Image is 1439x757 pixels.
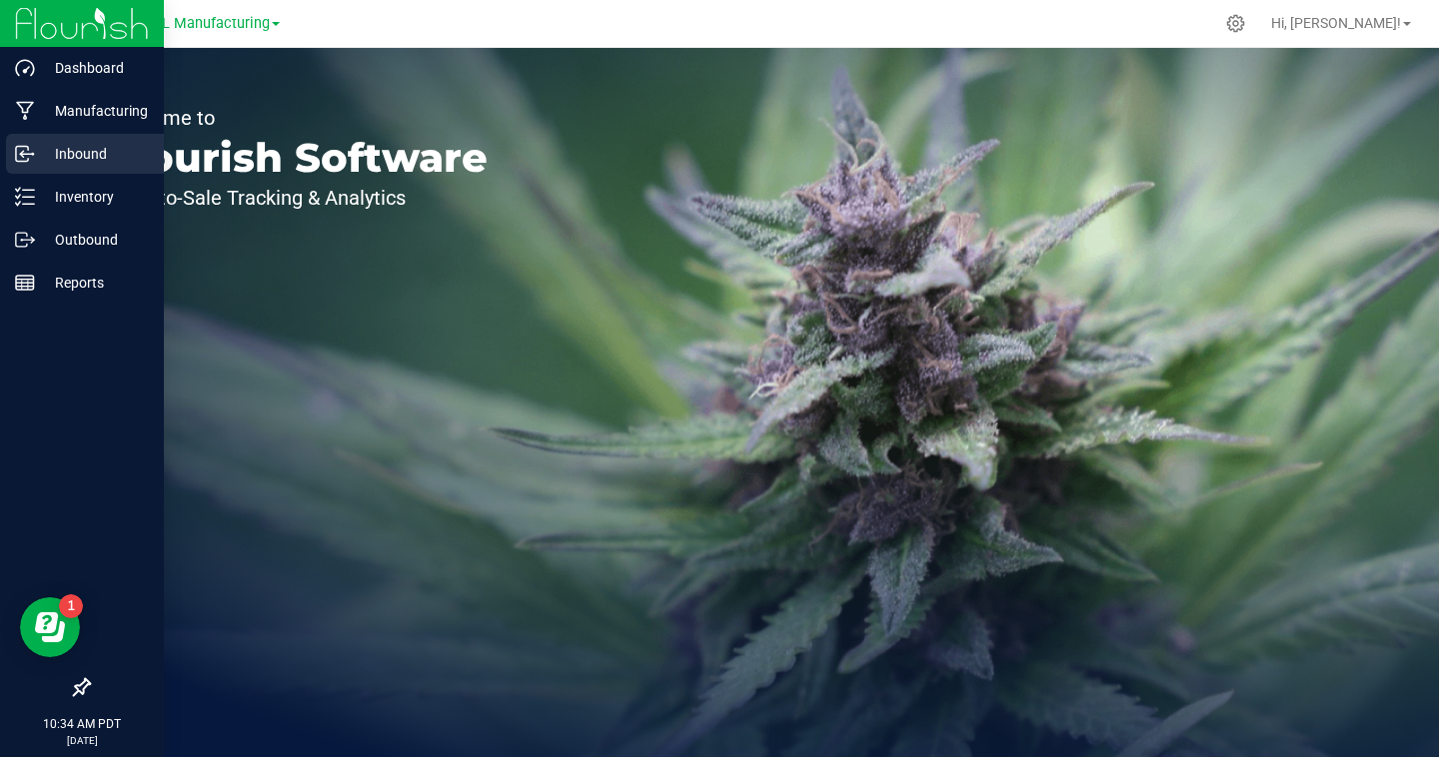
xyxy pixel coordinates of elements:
p: Inbound [35,142,155,166]
span: Hi, [PERSON_NAME]! [1271,15,1401,31]
p: Welcome to [108,108,488,128]
p: Reports [35,271,155,295]
iframe: Resource center [20,597,80,657]
p: Inventory [35,185,155,209]
p: Flourish Software [108,138,488,178]
inline-svg: Inventory [15,187,35,207]
inline-svg: Reports [15,273,35,293]
p: Dashboard [35,56,155,80]
div: Manage settings [1223,14,1248,33]
inline-svg: Inbound [15,144,35,164]
inline-svg: Outbound [15,230,35,250]
p: [DATE] [9,733,155,748]
p: Outbound [35,228,155,252]
inline-svg: Dashboard [15,58,35,78]
p: 10:34 AM PDT [9,715,155,733]
p: Manufacturing [35,99,155,123]
inline-svg: Manufacturing [15,101,35,121]
iframe: Resource center unread badge [59,594,83,618]
span: LEVEL Manufacturing [129,15,270,32]
p: Seed-to-Sale Tracking & Analytics [108,188,488,208]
